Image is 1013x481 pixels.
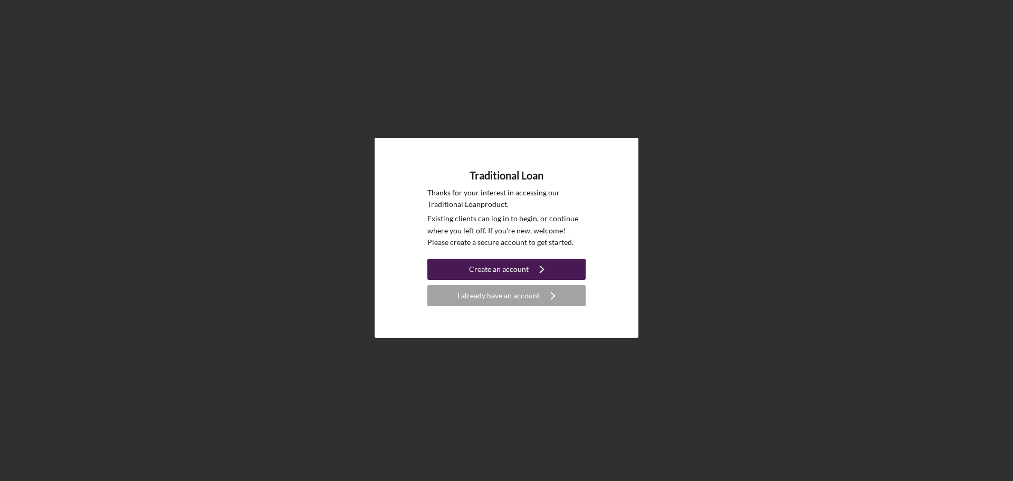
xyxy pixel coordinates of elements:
[457,285,540,306] div: I already have an account
[470,169,543,182] h4: Traditional Loan
[427,259,586,280] button: Create an account
[427,259,586,282] a: Create an account
[427,285,586,306] button: I already have an account
[427,213,586,248] p: Existing clients can log in to begin, or continue where you left off. If you're new, welcome! Ple...
[469,259,529,280] div: Create an account
[427,187,586,211] p: Thanks for your interest in accessing our Traditional Loan product.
